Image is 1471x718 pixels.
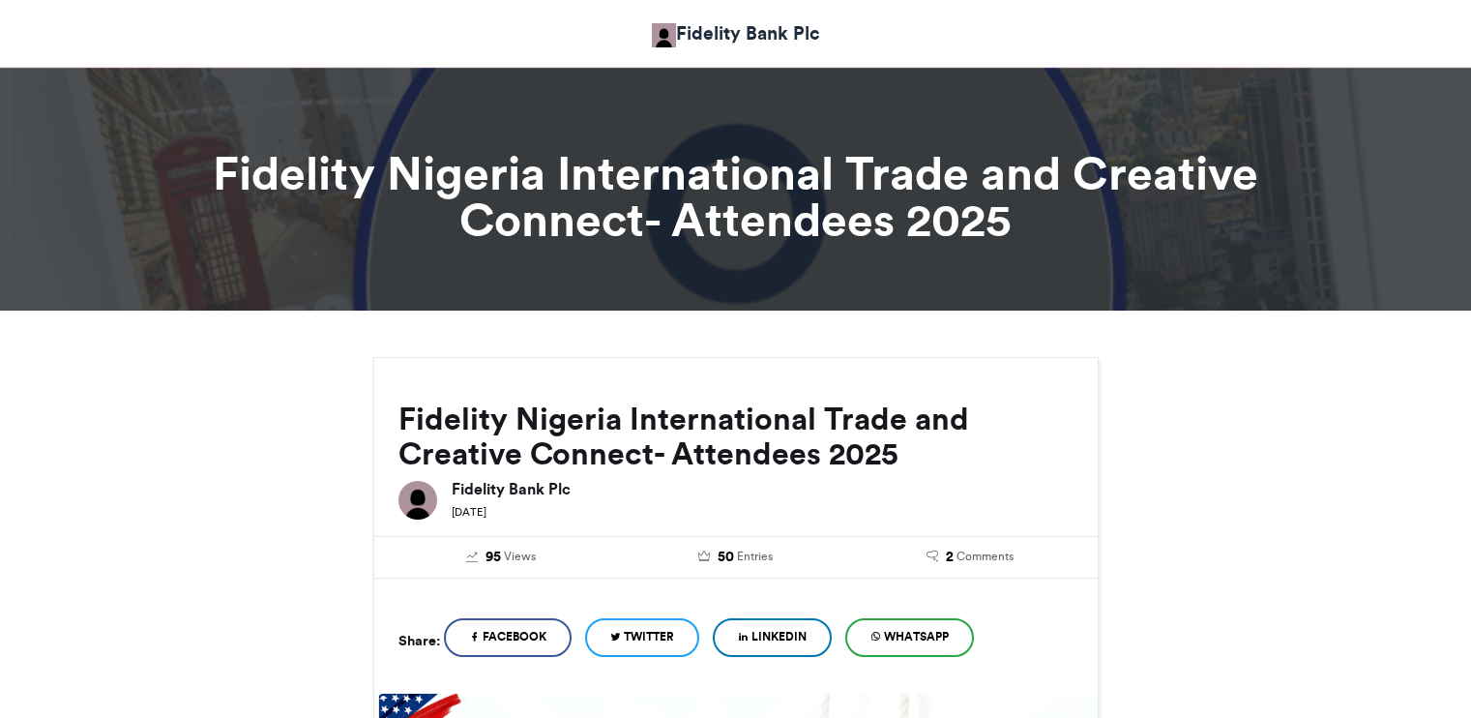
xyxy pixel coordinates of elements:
img: Fidelity Bank Plc [398,481,437,520]
a: WhatsApp [845,618,974,657]
span: LinkedIn [751,628,807,645]
a: LinkedIn [713,618,832,657]
span: WhatsApp [884,628,949,645]
h6: Fidelity Bank Plc [452,481,1074,496]
a: Fidelity Bank Plc [652,19,820,47]
span: 95 [485,547,501,568]
span: Views [504,548,536,565]
h5: Share: [398,628,440,653]
img: Fidelity Bank [652,23,676,47]
h2: Fidelity Nigeria International Trade and Creative Connect- Attendees 2025 [398,402,1074,471]
h1: Fidelity Nigeria International Trade and Creative Connect- Attendees 2025 [199,150,1273,243]
span: Facebook [483,628,546,645]
span: Comments [956,548,1014,565]
a: Facebook [444,618,572,657]
span: Entries [737,548,773,565]
a: 2 Comments [868,547,1074,568]
span: Twitter [624,628,674,645]
a: 50 Entries [633,547,838,568]
a: Twitter [585,618,699,657]
span: 2 [946,547,954,568]
span: 50 [718,547,734,568]
a: 95 Views [398,547,604,568]
small: [DATE] [452,505,486,519]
